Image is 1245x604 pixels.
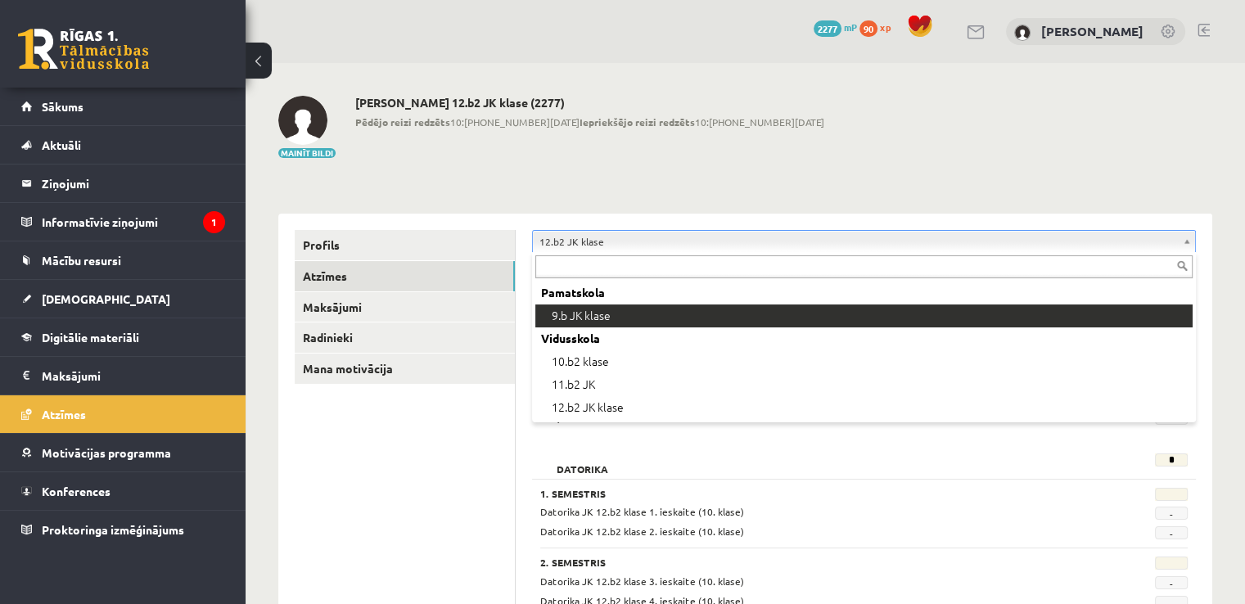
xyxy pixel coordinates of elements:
[535,327,1193,350] div: Vidusskola
[535,350,1193,373] div: 10.b2 klase
[535,373,1193,396] div: 11.b2 JK
[535,396,1193,419] div: 12.b2 JK klase
[535,304,1193,327] div: 9.b JK klase
[535,282,1193,304] div: Pamatskola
